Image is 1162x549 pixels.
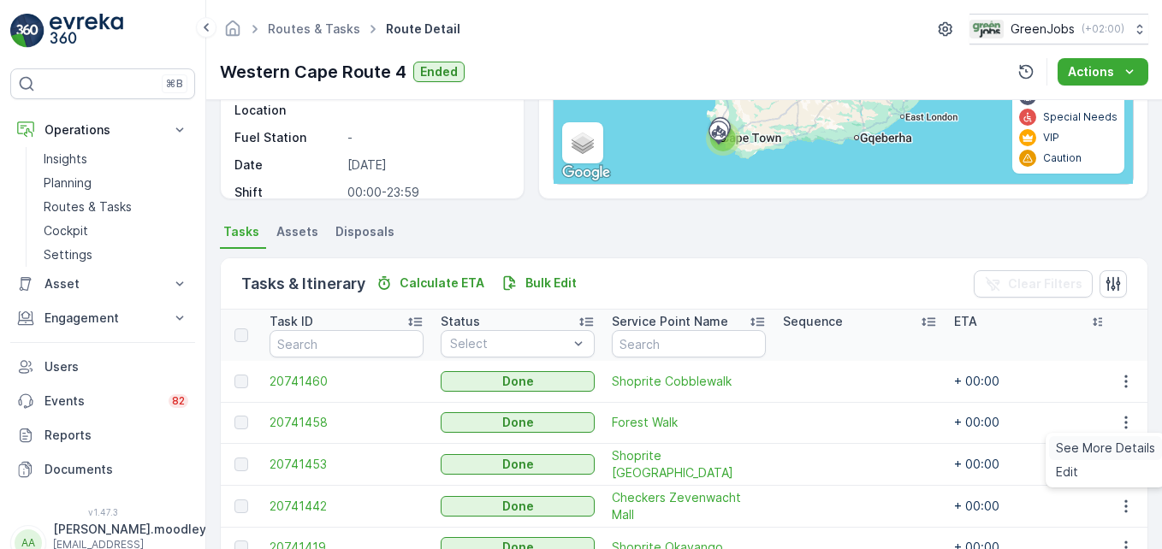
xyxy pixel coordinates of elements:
[441,454,595,475] button: Done
[44,151,87,168] p: Insights
[10,267,195,301] button: Asset
[1043,151,1082,165] p: Caution
[558,162,614,184] img: Google
[10,113,195,147] button: Operations
[10,14,44,48] img: logo
[441,412,595,433] button: Done
[369,273,491,293] button: Calculate ETA
[234,416,248,429] div: Toggle Row Selected
[1082,22,1124,36] p: ( +02:00 )
[612,330,766,357] input: Search
[946,402,1117,443] td: + 00:00
[335,223,394,240] span: Disposals
[44,222,88,239] p: Cockpit
[44,393,158,410] p: Events
[44,310,161,327] p: Engagement
[234,375,248,388] div: Toggle Row Selected
[234,85,341,119] p: Disposal Location
[347,85,507,119] p: [GEOGRAPHIC_DATA]
[558,162,614,184] a: Open this area in Google Maps (opens a new window)
[44,246,92,263] p: Settings
[172,394,185,408] p: 82
[347,184,507,201] p: 00:00-23:59
[382,21,464,38] span: Route Detail
[441,496,595,517] button: Done
[223,223,259,240] span: Tasks
[10,384,195,418] a: Events82
[50,14,123,48] img: logo_light-DOdMpM7g.png
[241,272,365,296] p: Tasks & Itinerary
[10,418,195,452] a: Reports
[946,361,1117,402] td: + 00:00
[347,156,507,174] p: [DATE]
[1068,63,1114,80] p: Actions
[564,124,602,162] a: Layers
[270,373,424,390] span: 20741460
[270,414,424,431] a: 20741458
[1011,21,1075,38] p: GreenJobs
[974,270,1093,298] button: Clear Filters
[37,147,195,171] a: Insights
[276,223,318,240] span: Assets
[969,14,1148,44] button: GreenJobs(+02:00)
[44,461,188,478] p: Documents
[10,350,195,384] a: Users
[502,456,534,473] p: Done
[234,129,341,146] p: Fuel Station
[1056,440,1155,457] span: See More Details
[946,485,1117,527] td: + 00:00
[413,62,465,82] button: Ended
[954,313,977,330] p: ETA
[612,447,766,481] a: Shoprite Midville
[37,171,195,195] a: Planning
[612,447,766,481] span: Shoprite [GEOGRAPHIC_DATA]
[234,184,341,201] p: Shift
[270,330,424,357] input: Search
[37,219,195,243] a: Cockpit
[166,77,183,91] p: ⌘B
[270,456,424,473] a: 20741453
[525,274,577,292] p: Bulk Edit
[612,373,766,390] a: Shoprite Cobblewalk
[969,20,1004,38] img: Green_Jobs_Logo.png
[270,498,424,515] a: 20741442
[10,452,195,487] a: Documents
[223,26,242,40] a: Homepage
[53,521,206,538] p: [PERSON_NAME].moodley
[234,457,248,471] div: Toggle Row Selected
[612,414,766,431] span: Forest Walk
[1008,275,1082,292] p: Clear Filters
[270,313,313,330] p: Task ID
[495,273,584,293] button: Bulk Edit
[268,21,360,36] a: Routes & Tasks
[441,371,595,392] button: Done
[420,63,458,80] p: Ended
[502,373,534,390] p: Done
[946,443,1117,485] td: + 00:00
[10,507,195,517] span: v 1.47.3
[441,313,480,330] p: Status
[1049,436,1162,460] a: See More Details
[502,498,534,515] p: Done
[234,499,248,513] div: Toggle Row Selected
[400,274,484,292] p: Calculate ETA
[1058,58,1148,86] button: Actions
[612,313,728,330] p: Service Point Name
[783,313,843,330] p: Sequence
[1043,131,1059,145] p: VIP
[1043,110,1118,124] p: Special Needs
[1056,463,1078,481] span: Edit
[502,414,534,431] p: Done
[612,489,766,523] a: Checkers Zevenwacht Mall
[44,174,92,192] p: Planning
[450,335,568,352] p: Select
[37,243,195,267] a: Settings
[10,301,195,335] button: Engagement
[347,129,507,146] p: -
[44,358,188,375] p: Users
